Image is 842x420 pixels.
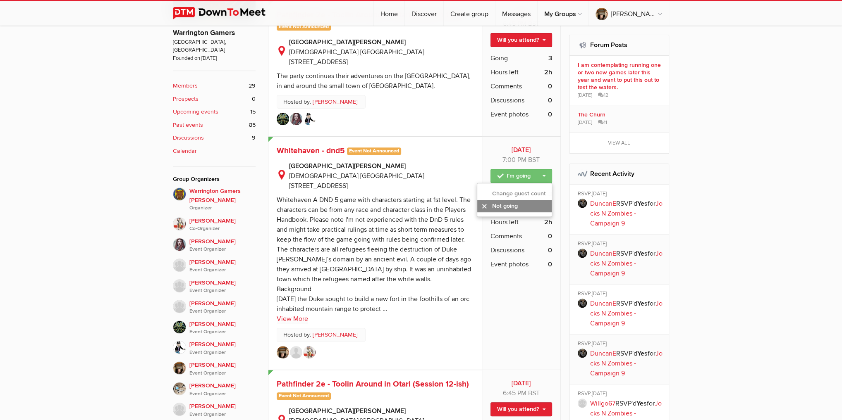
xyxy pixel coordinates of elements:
span: [DATE] [592,240,607,247]
b: 0 [548,81,552,91]
span: Discussions [490,95,524,105]
div: RSVP, [578,240,663,249]
p: RSVP'd for [590,349,663,378]
p: Hosted by: [277,95,366,109]
a: [PERSON_NAME]Event Organizer [173,336,256,356]
span: Event photos [490,109,529,119]
span: [DATE] [592,390,607,397]
img: Carl D [303,113,316,125]
a: Calendar [173,147,256,156]
div: RSVP, [578,390,663,399]
b: The Churn [578,111,663,119]
i: Event Organizer [189,287,256,294]
a: Members 29 [173,81,256,90]
img: Mike Horrill [173,320,186,334]
a: [PERSON_NAME] [313,330,358,339]
b: Calendar [173,147,197,156]
i: Event Organizer [189,411,256,418]
b: Yes [637,249,648,258]
span: Founded on [DATE] [173,55,256,62]
i: Event Organizer [189,308,256,315]
a: Pathfinder 2e - Toolin Around in Otari (Session 12-ish) Event Not Announced [277,379,469,401]
a: [PERSON_NAME]Event Organizer [173,356,256,377]
span: [PERSON_NAME] [189,216,256,233]
b: Yes [636,399,647,408]
div: Group Organizers [173,175,256,184]
a: [PERSON_NAME]Co-Organizer [173,212,256,233]
span: Event Not Announced [277,23,331,31]
img: Kate H [173,238,186,251]
a: Create group [444,1,495,26]
a: DuncanE [590,349,616,358]
span: [PERSON_NAME] [189,320,256,336]
a: View More [277,314,308,324]
a: Warrington Gamers [PERSON_NAME]Organizer [173,187,256,212]
span: [PERSON_NAME] [189,340,256,356]
span: 85 [249,121,256,130]
span: [DATE] [592,290,607,297]
span: Europe/London [528,389,540,397]
b: 0 [548,245,552,255]
div: Whitehaven A DND 5 game with characters starting at 1st level. The characters can be from any rac... [277,196,471,313]
a: [PERSON_NAME]Event Organizer [173,398,256,418]
a: Discussions 9 [173,133,256,142]
div: The party continues their adventures on the [GEOGRAPHIC_DATA], in and around the small town of [G... [277,72,471,90]
a: Jocks N Zombies - Campaign 9 [590,349,663,377]
span: Pathfinder 2e - Toolin Around in Otari (Session 12-ish) [277,379,469,389]
a: [PERSON_NAME]Event Organizer [173,254,256,274]
span: 9 [252,133,256,142]
img: Carl D [173,341,186,354]
a: I am contemplating running one or two new games later this year and want to put this out to test ... [569,56,669,105]
span: 15 [250,107,256,116]
b: Past events [173,121,203,130]
a: DuncanE [590,249,616,258]
a: [PERSON_NAME]Event Organizer [173,295,256,316]
a: Will you attend? [490,402,552,416]
img: Malcolm [173,217,186,230]
b: 3 [548,53,552,63]
span: [DATE] [592,190,607,197]
span: 6:45 PM [503,389,526,397]
div: RSVP, [578,340,663,349]
b: 2h [544,217,552,227]
b: [DATE] [490,378,552,388]
span: Event Not Announced [277,392,331,400]
b: Yes [637,199,648,208]
b: I am contemplating running one or two new games later this year and want to put this out to test ... [578,62,663,91]
a: Home [374,1,404,26]
a: I'm going [490,169,552,183]
a: Discover [405,1,443,26]
a: [PERSON_NAME] [589,1,669,26]
i: Event Organizer [189,390,256,398]
a: The Churn [DATE] 11 [569,105,669,132]
b: Discussions [173,133,204,142]
a: Whitehaven - dnd5 Event Not Announced [277,146,401,156]
img: Warrington Gamers Dave [173,187,186,201]
img: Geordie Sean [290,346,302,358]
a: Past events 85 [173,121,256,130]
b: [GEOGRAPHIC_DATA][PERSON_NAME] [289,406,474,416]
span: [DEMOGRAPHIC_DATA] [GEOGRAPHIC_DATA][STREET_ADDRESS] [289,48,424,66]
span: Whitehaven - dnd5 [277,146,345,156]
span: 29 [249,81,256,90]
a: Willgo67 [590,399,615,408]
a: Forum Posts [590,41,627,49]
img: Malcolm [303,346,316,358]
b: 2h [544,67,552,77]
span: [DATE] [578,119,592,126]
b: 0 [548,109,552,119]
img: Ben Jordan [173,361,186,375]
img: DownToMeet [173,7,278,19]
span: [DATE] [592,340,607,347]
a: Jocks N Zombies - Campaign 9 [590,199,663,228]
img: Geordie Sean [173,300,186,313]
span: Warrington Gamers [PERSON_NAME] [189,187,256,212]
a: [PERSON_NAME] [313,97,358,107]
span: [PERSON_NAME] [189,237,256,254]
span: Hours left [490,217,519,227]
b: Upcoming events [173,107,218,116]
span: [PERSON_NAME] [189,381,256,398]
b: Members [173,81,198,90]
i: Event Organizer [189,328,256,336]
span: Comments [490,231,522,241]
